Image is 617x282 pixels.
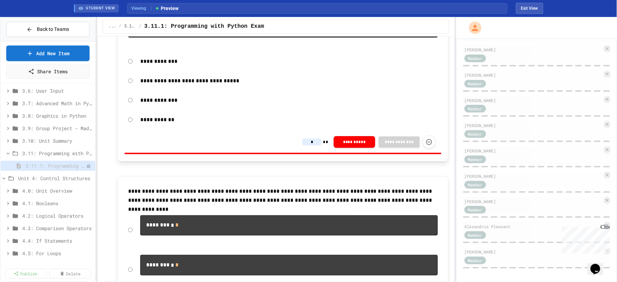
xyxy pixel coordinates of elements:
[22,137,92,144] span: 3.10: Unit Summary
[119,24,122,29] span: /
[465,249,602,255] div: [PERSON_NAME]
[468,207,483,213] span: Member
[144,22,264,31] span: 3.11.1: Programming with Python Exam
[6,45,90,61] a: Add New Item
[465,97,602,103] div: [PERSON_NAME]
[139,24,141,29] span: /
[22,150,92,157] span: 3.11: Programming with Python Exam
[465,122,602,128] div: [PERSON_NAME]
[516,3,543,14] button: Exit student view
[132,5,151,11] span: Viewing
[22,212,92,219] span: 4.2: Logical Operators
[22,87,92,94] span: 3.6: User Input
[109,24,116,29] span: ...
[468,156,483,163] span: Member
[468,182,483,188] span: Member
[468,232,483,238] span: Member
[22,225,92,232] span: 4.3: Comparison Operators
[465,198,602,205] div: [PERSON_NAME]
[465,223,602,230] div: Alexandria Pleasant
[423,135,436,149] button: Force resubmission of student's answer (Admin only)
[468,81,483,87] span: Member
[22,237,92,244] span: 4.4: If Statements
[22,262,92,269] span: 4.6: Specific Ranges
[18,175,92,182] span: Unit 4: Control Structures
[5,269,47,279] a: Publish
[22,250,92,257] span: 4.5: For Loops
[86,164,91,168] div: Unpublished
[468,257,483,264] span: Member
[37,26,69,33] span: Back to Teams
[6,64,90,79] a: Share Items
[49,269,91,279] a: Delete
[468,106,483,112] span: Member
[22,100,92,107] span: 3.7: Advanced Math in Python
[22,187,92,194] span: 4.0: Unit Overview
[468,131,483,137] span: Member
[559,224,610,254] iframe: chat widget
[465,72,602,78] div: [PERSON_NAME]
[22,200,92,207] span: 4.1: Booleans
[22,112,92,119] span: 3.8: Graphics in Python
[155,5,179,12] span: Preview
[465,47,602,53] div: [PERSON_NAME]
[468,55,483,61] span: Member
[588,254,610,275] iframe: chat widget
[465,148,602,154] div: [PERSON_NAME]
[26,162,86,169] span: 3.11.1: Programming with Python Exam
[465,173,602,179] div: [PERSON_NAME]
[124,24,136,29] span: 3.11: Programming with Python Exam
[3,3,48,44] div: Chat with us now!Close
[22,125,92,132] span: 3.9: Group Project - Mad Libs
[462,20,483,36] div: My Account
[86,6,115,11] span: STUDENT VIEW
